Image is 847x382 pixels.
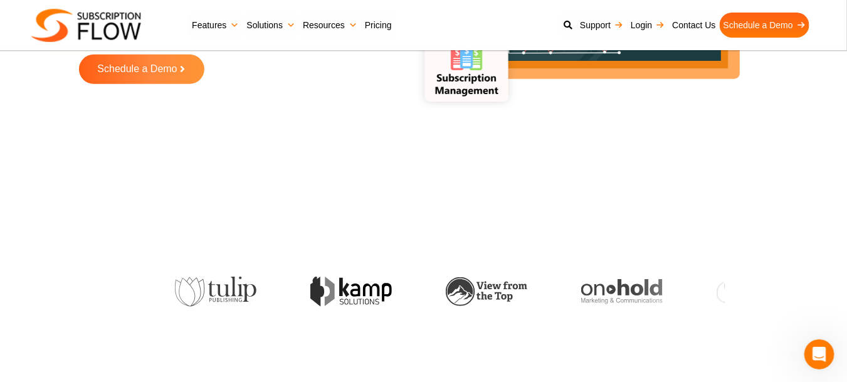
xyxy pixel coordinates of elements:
a: Pricing [361,13,396,38]
span: Schedule a Demo [97,64,177,75]
a: Support [576,13,627,38]
img: tulip-publishing [171,277,253,307]
iframe: Intercom live chat [804,339,834,369]
a: Login [627,13,668,38]
img: Subscriptionflow [31,9,141,42]
a: Features [188,13,243,38]
img: onhold-marketing [577,279,659,304]
a: Solutions [243,13,299,38]
a: Contact Us [668,13,719,38]
a: Resources [299,13,361,38]
img: kamp-solution [307,277,388,306]
a: Schedule a Demo [79,55,204,84]
a: Schedule a Demo [720,13,809,38]
img: view-from-the-top [442,277,523,307]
